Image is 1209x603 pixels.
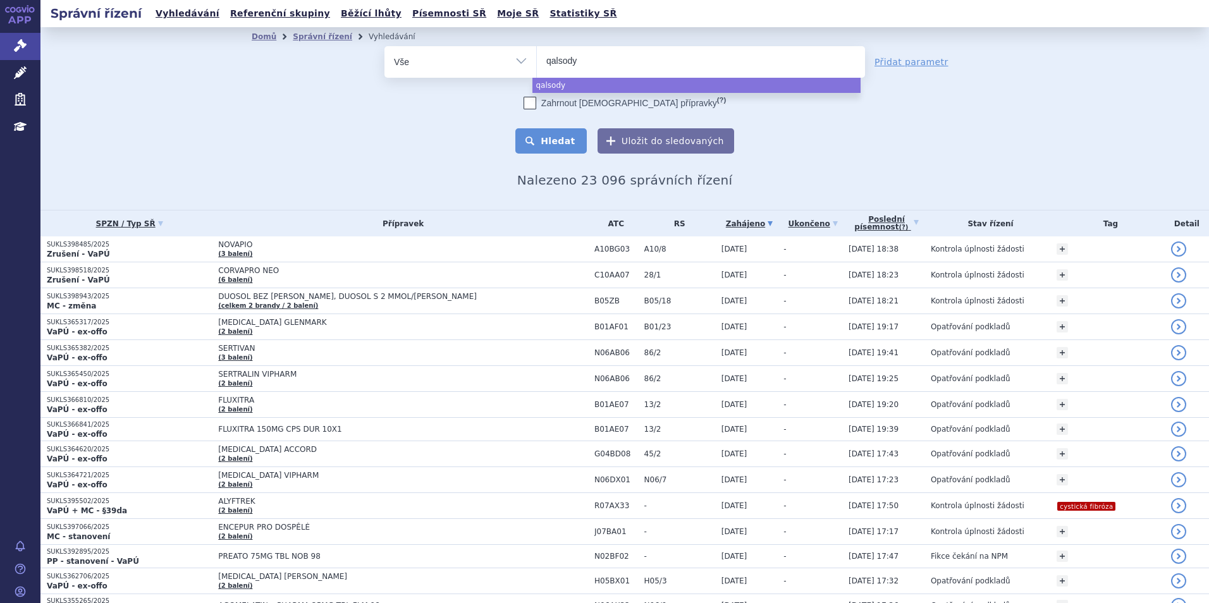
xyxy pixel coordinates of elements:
[875,56,948,68] a: Přidat parametr
[849,296,899,305] span: [DATE] 18:21
[47,572,212,581] p: SUKLS362706/2025
[721,576,747,585] span: [DATE]
[218,533,252,540] a: (2 balení)
[924,210,1050,236] th: Stav řízení
[47,405,107,414] strong: VaPÚ - ex-offo
[218,507,252,514] a: (2 balení)
[849,271,899,279] span: [DATE] 18:23
[931,296,1024,305] span: Kontrola úplnosti žádosti
[899,224,909,231] abbr: (?)
[644,400,715,409] span: 13/2
[721,271,747,279] span: [DATE]
[47,497,212,506] p: SUKLS395502/2025
[517,173,732,188] span: Nalezeno 23 096 správních řízení
[849,425,899,434] span: [DATE] 19:39
[218,370,534,379] span: SERTRALIN VIPHARM
[47,215,212,233] a: SPZN / Typ SŘ
[721,527,747,536] span: [DATE]
[644,552,715,561] span: -
[1171,371,1186,386] a: detail
[546,5,620,22] a: Statistiky SŘ
[594,527,638,536] span: J07BA01
[218,344,534,353] span: SERTIVAN
[218,276,252,283] a: (6 balení)
[849,576,899,585] span: [DATE] 17:32
[47,430,107,439] strong: VaPÚ - ex-offo
[218,396,534,405] span: FLUXITRA
[594,425,638,434] span: B01AE07
[931,400,1010,409] span: Opatřování podkladů
[594,475,638,484] span: N06DX01
[47,582,107,590] strong: VaPÚ - ex-offo
[849,322,899,331] span: [DATE] 19:17
[721,552,747,561] span: [DATE]
[47,506,127,515] strong: VaPÚ + MC - §39da
[47,301,96,310] strong: MC - změna
[849,527,899,536] span: [DATE] 17:17
[644,245,715,253] span: A10/8
[218,354,252,361] a: (3 balení)
[783,245,786,253] span: -
[783,449,786,458] span: -
[721,475,747,484] span: [DATE]
[1057,448,1068,460] a: +
[1057,502,1115,511] i: cystická fibróza
[47,266,212,275] p: SUKLS398518/2025
[783,322,786,331] span: -
[594,374,638,383] span: N06AB06
[47,344,212,353] p: SUKLS365382/2025
[849,245,899,253] span: [DATE] 18:38
[369,27,432,46] li: Vyhledávání
[638,210,715,236] th: RS
[594,271,638,279] span: C10AA07
[931,475,1010,484] span: Opatřování podkladů
[783,576,786,585] span: -
[218,380,252,387] a: (2 balení)
[1057,575,1068,587] a: +
[218,481,252,488] a: (2 balení)
[594,576,638,585] span: H05BX01
[1057,551,1068,562] a: +
[218,240,534,249] span: NOVAPIO
[931,552,1008,561] span: Fikce čekání na NPM
[252,32,276,41] a: Domů
[931,576,1010,585] span: Opatřování podkladů
[47,250,110,259] strong: Zrušení - VaPÚ
[1057,295,1068,307] a: +
[783,400,786,409] span: -
[644,296,715,305] span: B05/18
[783,527,786,536] span: -
[721,322,747,331] span: [DATE]
[783,501,786,510] span: -
[644,348,715,357] span: 86/2
[644,576,715,585] span: H05/3
[588,210,638,236] th: ATC
[644,271,715,279] span: 28/1
[47,276,110,284] strong: Zrušení - VaPÚ
[644,501,715,510] span: -
[1171,345,1186,360] a: detail
[931,322,1010,331] span: Opatřování podkladů
[1171,293,1186,308] a: detail
[212,210,588,236] th: Přípravek
[721,425,747,434] span: [DATE]
[594,322,638,331] span: B01AF01
[721,348,747,357] span: [DATE]
[1171,524,1186,539] a: detail
[40,4,152,22] h2: Správní řízení
[594,296,638,305] span: B05ZB
[493,5,543,22] a: Moje SŘ
[218,445,534,454] span: [MEDICAL_DATA] ACCORD
[644,322,715,331] span: B01/23
[226,5,334,22] a: Referenční skupiny
[849,374,899,383] span: [DATE] 19:25
[218,523,534,532] span: ENCEPUR PRO DOSPĚLÉ
[849,449,899,458] span: [DATE] 17:43
[47,445,212,454] p: SUKLS364620/2025
[218,406,252,413] a: (2 balení)
[1057,423,1068,435] a: +
[849,210,924,236] a: Poslednípísemnost(?)
[515,128,587,154] button: Hledat
[594,348,638,357] span: N06AB06
[218,266,534,275] span: CORVAPRO NEO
